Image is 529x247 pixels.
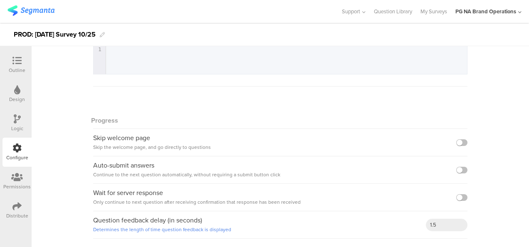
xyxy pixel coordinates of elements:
div: Design [9,96,25,103]
div: Configure [6,154,28,161]
span: Support [342,7,360,15]
div: Logic [11,125,23,132]
img: segmanta logo [7,5,54,16]
div: Wait for server response [93,188,301,207]
div: Progress [93,107,467,129]
div: 1 [94,46,105,52]
div: Outline [9,67,25,74]
span: Skip the welcome page, and go directly to questions [93,143,211,151]
span: Continue to the next question automatically, without requiring a submit button click [93,171,280,178]
div: Permissions [3,183,31,190]
div: PG NA Brand Operations [455,7,516,15]
div: Distribute [6,212,28,220]
div: Skip welcome page [93,133,211,152]
div: Question feedback delay (in seconds) [93,216,231,234]
div: Auto-submit answers [93,161,280,179]
a: Determines the length of time question feedback is displayed [93,226,231,233]
div: PROD: [DATE] Survey 10/25 [14,28,96,41]
span: Only continue to next question after receiving confirmation that response has been received [93,198,301,206]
